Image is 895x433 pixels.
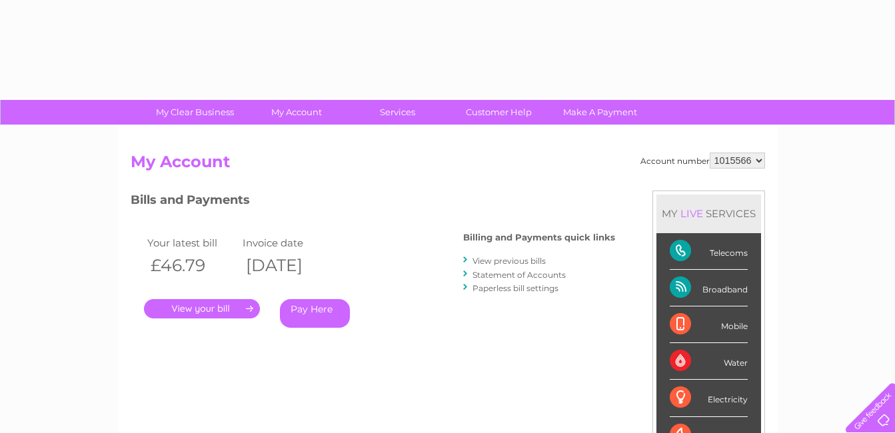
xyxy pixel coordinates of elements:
h4: Billing and Payments quick links [463,232,615,242]
a: Pay Here [280,299,350,328]
div: Broadband [670,270,748,306]
a: My Clear Business [140,100,250,125]
div: Account number [640,153,765,169]
th: [DATE] [239,252,335,279]
a: Paperless bill settings [472,283,558,293]
th: £46.79 [144,252,240,279]
div: LIVE [678,207,706,220]
div: Mobile [670,306,748,343]
a: My Account [241,100,351,125]
div: MY SERVICES [656,195,761,232]
a: Statement of Accounts [472,270,566,280]
a: Services [343,100,452,125]
div: Water [670,343,748,380]
td: Your latest bill [144,234,240,252]
div: Electricity [670,380,748,416]
a: View previous bills [472,256,546,266]
h2: My Account [131,153,765,178]
td: Invoice date [239,234,335,252]
a: . [144,299,260,318]
h3: Bills and Payments [131,191,615,214]
div: Telecoms [670,233,748,270]
a: Customer Help [444,100,554,125]
a: Make A Payment [545,100,655,125]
